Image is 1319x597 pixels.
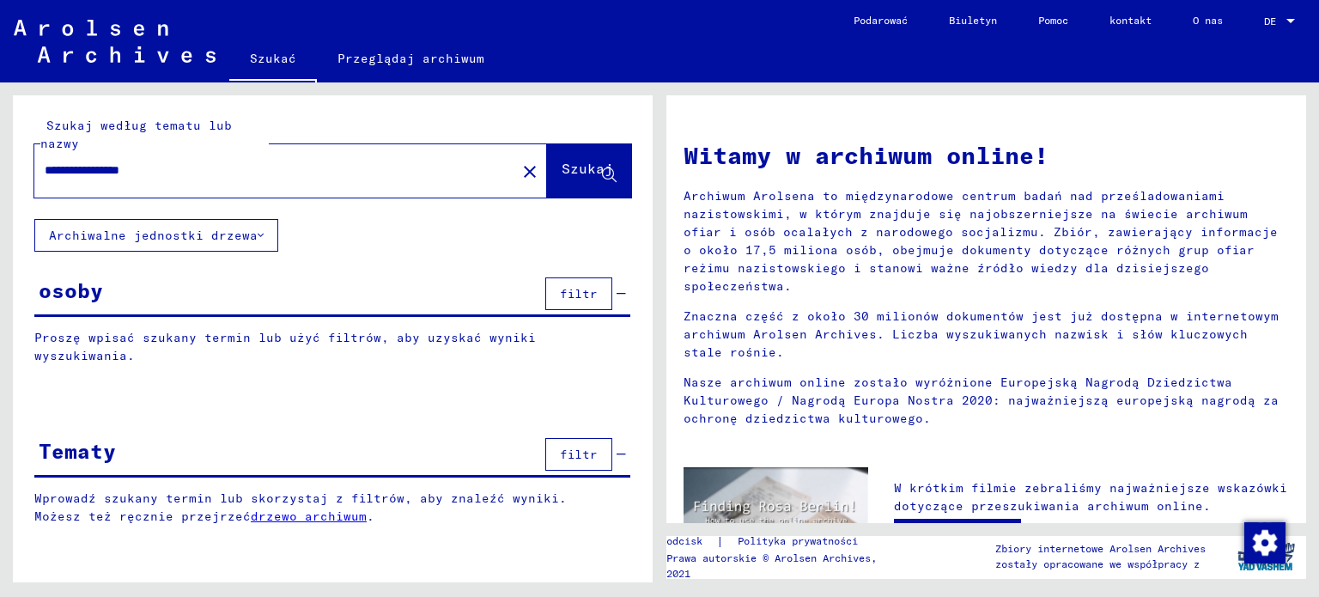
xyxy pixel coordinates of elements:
[49,228,258,243] font: Archiwalne jednostki drzewa
[854,14,908,27] font: Podarować
[894,480,1287,514] font: W krótkim filmie zebraliśmy najważniejsze wskazówki dotyczące przeszukiwania archiwum online.
[34,509,251,524] font: Możesz też ręcznie przejrzeć
[1244,522,1286,563] img: Zmiana zgody
[716,533,724,549] font: |
[545,277,612,310] button: filtr
[666,534,702,547] font: odcisk
[1038,14,1068,27] font: Pomoc
[14,20,216,63] img: Arolsen_neg.svg
[684,188,1278,294] font: Archiwum Arolsena to międzynarodowe centrum badań nad prześladowaniami nazistowskimi, w którym zn...
[949,14,997,27] font: Biuletyn
[1193,14,1223,27] font: O nas
[894,519,1021,553] a: Obejrzyj wideo
[738,534,858,547] font: Polityka prywatności
[520,161,540,182] mat-icon: close
[34,490,567,506] font: Wprowadź szukany termin lub skorzystaj z filtrów, aby znaleźć wyniki.
[513,154,547,188] button: Jasne
[666,551,877,580] font: Prawa autorskie © Arolsen Archives, 2021
[39,438,116,464] font: Tematy
[34,219,278,252] button: Archiwalne jednostki drzewa
[562,160,613,177] font: Szukaj
[251,509,367,524] a: drzewo archiwum
[34,330,536,363] font: Proszę wpisać szukany termin lub użyć filtrów, aby uzyskać wyniki wyszukiwania.
[547,144,631,198] button: Szukaj
[684,308,1279,360] font: Znaczna część z około 30 milionów dokumentów jest już dostępna w internetowym archiwum Arolsen Ar...
[545,438,612,471] button: filtr
[995,557,1200,570] font: zostały opracowane we współpracy z
[367,509,374,524] font: .
[40,118,232,151] font: Szukaj według tematu lub nazwy
[684,467,868,568] img: video.jpg
[560,447,598,462] font: filtr
[39,277,103,303] font: osoby
[1234,535,1298,578] img: yv_logo.png
[666,533,716,551] a: odcisk
[250,51,296,66] font: Szukać
[684,375,1279,426] font: Nasze archiwum online zostało wyróżnione Europejską Nagrodą Dziedzictwa Kulturowego / Nagrodą Eur...
[995,542,1206,555] font: Zbiory internetowe Arolsen Archives
[337,51,484,66] font: Przeglądaj archiwum
[684,140,1049,170] font: Witamy w archiwum online!
[1243,521,1285,563] div: Zmiana zgody
[317,38,505,79] a: Przeglądaj archiwum
[1109,14,1152,27] font: kontakt
[560,286,598,302] font: filtr
[1264,15,1276,27] font: DE
[724,533,878,551] a: Polityka prywatności
[229,38,317,82] a: Szukać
